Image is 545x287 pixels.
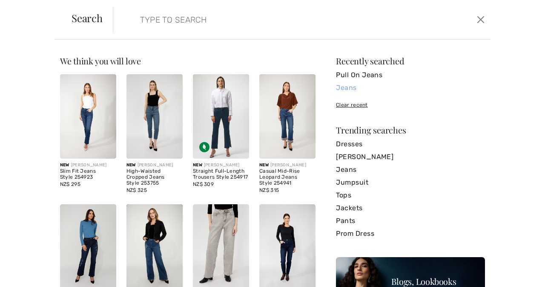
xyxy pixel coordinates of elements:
img: Sustainable Fabric [199,142,209,152]
img: Straight Full-Length Trousers Style 254917. DARK DENIM BLUE [193,74,249,159]
span: New [193,162,202,168]
span: We think you will love [60,55,141,67]
span: Search [72,13,103,23]
input: TYPE TO SEARCH [134,7,390,32]
div: Casual Mid-Rise Leopard Jeans Style 254941 [259,168,316,186]
span: NZ$ 295 [60,181,80,187]
a: Pants [336,215,485,227]
a: Prom Dress [336,227,485,240]
button: Close [474,13,487,26]
div: [PERSON_NAME] [126,162,183,168]
a: Dresses [336,138,485,151]
a: Pull On Jeans [336,69,485,81]
div: [PERSON_NAME] [60,162,116,168]
div: [PERSON_NAME] [193,162,249,168]
a: Jumpsuit [336,176,485,189]
a: Jeans [336,163,485,176]
div: Straight Full-Length Trousers Style 254917 [193,168,249,180]
span: NZ$ 315 [259,187,279,193]
span: NZ$ 325 [126,187,147,193]
span: New [60,162,69,168]
span: New [126,162,136,168]
div: [PERSON_NAME] [259,162,316,168]
span: New [259,162,269,168]
a: Jeans [336,81,485,94]
img: High-Waisted Cropped Jeans Style 253755. Blue [126,74,183,159]
div: Slim Fit Jeans Style 254923 [60,168,116,180]
div: Trending searches [336,126,485,134]
div: Clear recent [336,101,485,109]
img: Casual Mid-Rise Leopard Jeans Style 254941. Blue [259,74,316,159]
span: NZ$ 309 [193,181,214,187]
a: Tops [336,189,485,202]
img: Slim Fit Jeans Style 254923. Blue [60,74,116,159]
div: Recently searched [336,57,485,65]
div: High-Waisted Cropped Jeans Style 253755 [126,168,183,186]
a: Jackets [336,202,485,215]
span: Help [19,6,37,14]
a: [PERSON_NAME] [336,151,485,163]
